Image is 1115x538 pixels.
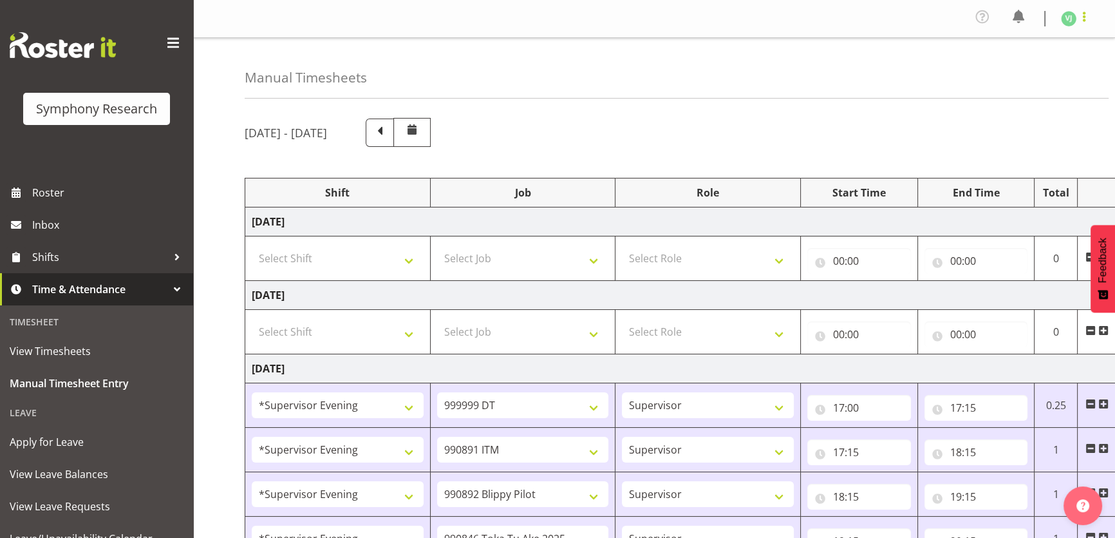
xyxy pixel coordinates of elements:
[1061,11,1076,26] img: vishal-jain1986.jpg
[3,399,190,426] div: Leave
[924,322,1028,347] input: Click to select...
[10,341,183,361] span: View Timesheets
[1097,238,1109,283] span: Feedback
[1035,236,1078,281] td: 0
[10,465,183,484] span: View Leave Balances
[807,439,911,465] input: Click to select...
[924,185,1028,200] div: End Time
[10,432,183,452] span: Apply for Leave
[807,322,911,347] input: Click to select...
[3,426,190,458] a: Apply for Leave
[10,497,183,516] span: View Leave Requests
[622,185,794,200] div: Role
[924,439,1028,465] input: Click to select...
[3,458,190,490] a: View Leave Balances
[1035,428,1078,472] td: 1
[807,185,911,200] div: Start Time
[807,395,911,421] input: Click to select...
[32,183,187,202] span: Roster
[36,99,157,119] div: Symphony Research
[32,215,187,235] span: Inbox
[10,374,183,393] span: Manual Timesheet Entry
[32,280,167,299] span: Time & Attendance
[1041,185,1071,200] div: Total
[3,490,190,523] a: View Leave Requests
[3,367,190,399] a: Manual Timesheet Entry
[437,185,609,200] div: Job
[807,484,911,510] input: Click to select...
[32,247,167,267] span: Shifts
[252,185,424,200] div: Shift
[245,126,327,140] h5: [DATE] - [DATE]
[245,70,367,85] h4: Manual Timesheets
[924,484,1028,510] input: Click to select...
[3,335,190,367] a: View Timesheets
[924,395,1028,421] input: Click to select...
[1035,310,1078,354] td: 0
[1091,225,1115,312] button: Feedback - Show survey
[924,248,1028,274] input: Click to select...
[3,309,190,335] div: Timesheet
[807,248,911,274] input: Click to select...
[1035,383,1078,428] td: 0.25
[1076,499,1089,512] img: help-xxl-2.png
[10,32,116,58] img: Rosterit website logo
[1035,472,1078,517] td: 1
